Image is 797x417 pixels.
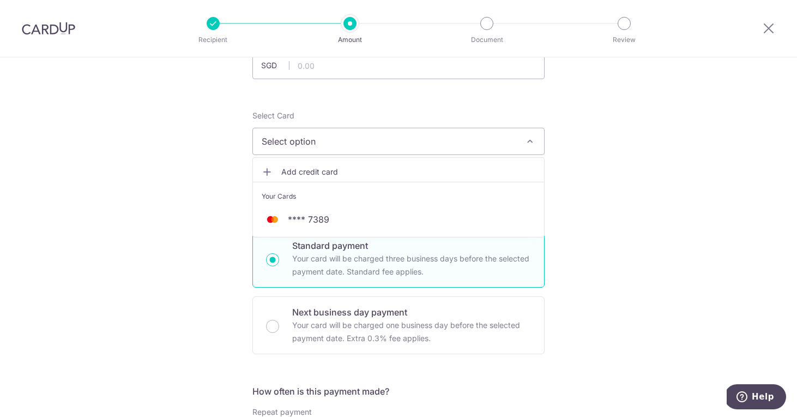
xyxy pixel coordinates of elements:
[253,162,544,182] a: Add credit card
[292,319,531,345] p: Your card will be charged one business day before the selected payment date. Extra 0.3% fee applies.
[446,34,527,45] p: Document
[262,191,296,202] span: Your Cards
[252,128,545,155] button: Select option
[281,166,535,177] span: Add credit card
[252,157,545,237] ul: Select option
[252,52,545,79] input: 0.00
[292,252,531,278] p: Your card will be charged three business days before the selected payment date. Standard fee appl...
[292,239,531,252] p: Standard payment
[584,34,665,45] p: Review
[252,385,545,398] h5: How often is this payment made?
[252,111,294,120] span: translation missing: en.payables.payment_networks.credit_card.summary.labels.select_card
[262,213,283,226] img: MASTERCARD
[261,60,289,71] span: SGD
[22,22,75,35] img: CardUp
[173,34,253,45] p: Recipient
[310,34,390,45] p: Amount
[262,135,516,148] span: Select option
[727,384,786,412] iframe: Opens a widget where you can find more information
[292,306,531,319] p: Next business day payment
